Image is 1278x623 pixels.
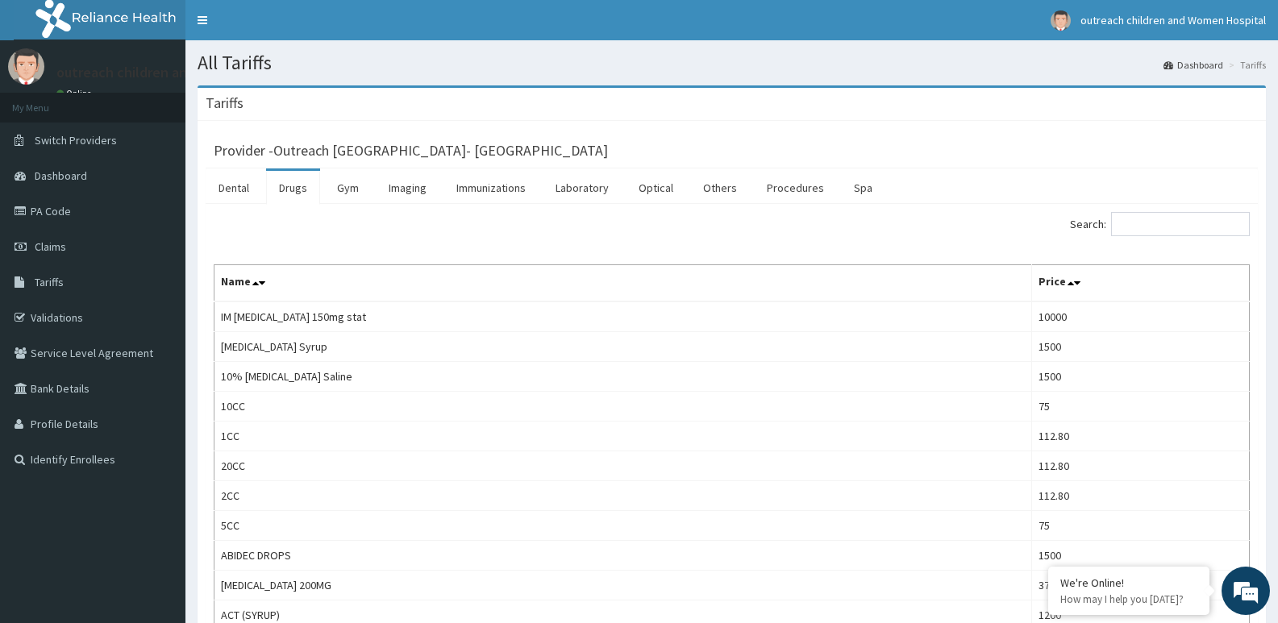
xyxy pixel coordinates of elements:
a: Dashboard [1164,58,1223,72]
a: Drugs [266,171,320,205]
td: 10000 [1031,301,1249,332]
td: 112.80 [1031,451,1249,481]
img: d_794563401_company_1708531726252_794563401 [30,81,65,121]
a: Online [56,88,95,99]
td: 75 [1031,511,1249,541]
a: Gym [324,171,372,205]
span: Tariffs [35,275,64,289]
h3: Provider - Outreach [GEOGRAPHIC_DATA]- [GEOGRAPHIC_DATA] [214,143,608,158]
h3: Tariffs [206,96,244,110]
td: 1500 [1031,332,1249,362]
td: 10CC [214,392,1032,422]
td: ABIDEC DROPS [214,541,1032,571]
span: Dashboard [35,168,87,183]
td: 5CC [214,511,1032,541]
a: Spa [841,171,885,205]
th: Price [1031,265,1249,302]
a: Dental [206,171,262,205]
input: Search: [1111,212,1250,236]
td: 112.80 [1031,422,1249,451]
span: Switch Providers [35,133,117,147]
h1: All Tariffs [198,52,1266,73]
td: 375 [1031,571,1249,600]
img: User Image [1051,10,1071,31]
td: 1500 [1031,541,1249,571]
td: 75 [1031,392,1249,422]
td: 20CC [214,451,1032,481]
a: Others [690,171,750,205]
th: Name [214,265,1032,302]
li: Tariffs [1225,58,1266,72]
img: User Image [8,48,44,85]
span: outreach children and Women Hospital [1080,13,1266,27]
td: IM [MEDICAL_DATA] 150mg stat [214,301,1032,332]
td: 10% [MEDICAL_DATA] Saline [214,362,1032,392]
p: outreach children and Women Hospital [56,65,302,80]
span: We're online! [94,203,223,366]
td: 1CC [214,422,1032,451]
span: Claims [35,239,66,254]
td: [MEDICAL_DATA] 200MG [214,571,1032,600]
td: 1500 [1031,362,1249,392]
div: We're Online! [1060,575,1197,590]
td: 112.80 [1031,481,1249,511]
p: How may I help you today? [1060,592,1197,606]
a: Imaging [376,171,439,205]
div: Chat with us now [84,90,271,111]
td: 2CC [214,481,1032,511]
a: Procedures [754,171,837,205]
textarea: Type your message and hit 'Enter' [8,440,307,496]
div: Minimize live chat window [264,8,303,47]
a: Immunizations [443,171,539,205]
a: Laboratory [543,171,622,205]
td: [MEDICAL_DATA] Syrup [214,332,1032,362]
label: Search: [1070,212,1250,236]
a: Optical [626,171,686,205]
